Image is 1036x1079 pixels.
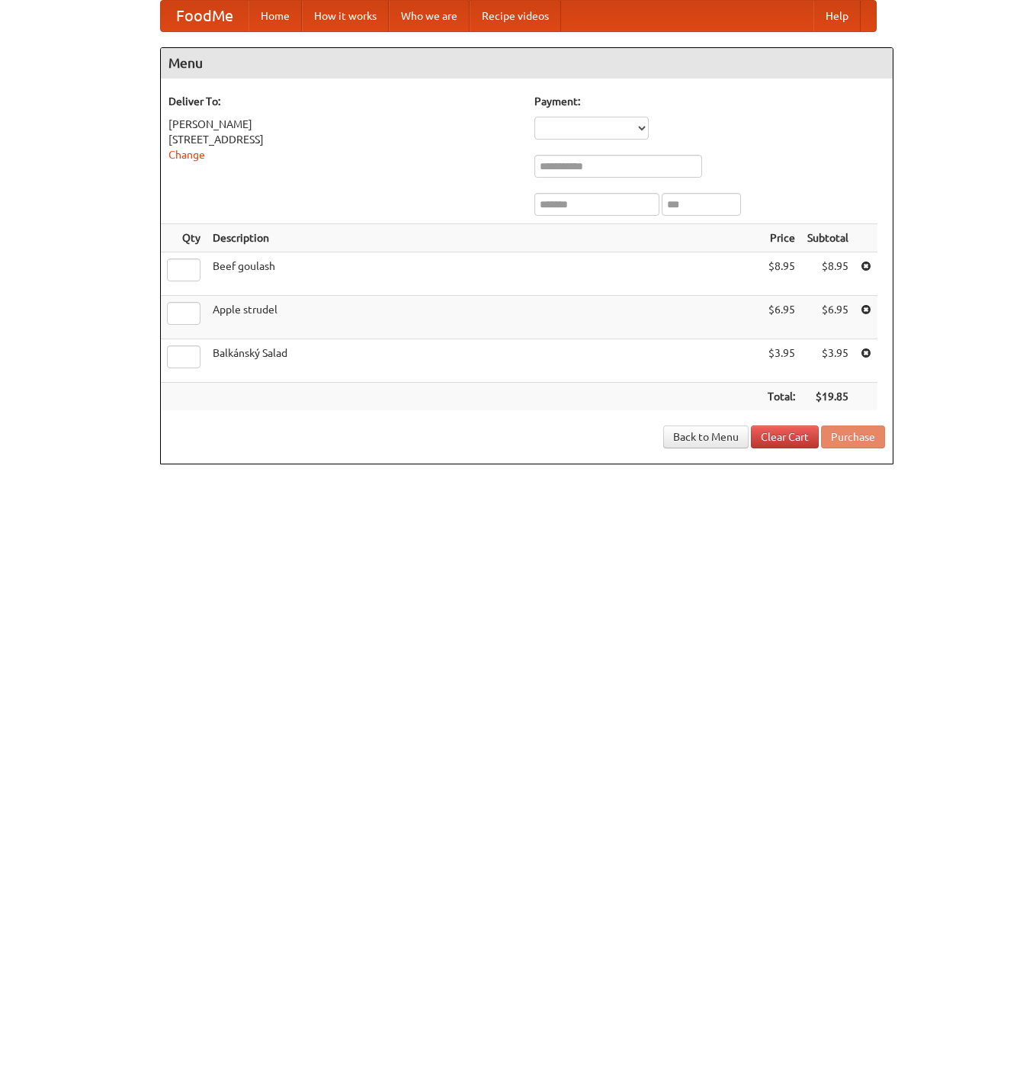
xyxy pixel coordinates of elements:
[168,149,205,161] a: Change
[389,1,470,31] a: Who we are
[161,224,207,252] th: Qty
[168,117,519,132] div: [PERSON_NAME]
[168,132,519,147] div: [STREET_ADDRESS]
[161,1,249,31] a: FoodMe
[663,425,749,448] a: Back to Menu
[161,48,893,79] h4: Menu
[762,296,801,339] td: $6.95
[801,224,855,252] th: Subtotal
[762,224,801,252] th: Price
[249,1,302,31] a: Home
[762,383,801,411] th: Total:
[207,296,762,339] td: Apple strudel
[762,252,801,296] td: $8.95
[534,94,885,109] h5: Payment:
[801,339,855,383] td: $3.95
[302,1,389,31] a: How it works
[168,94,519,109] h5: Deliver To:
[801,252,855,296] td: $8.95
[801,296,855,339] td: $6.95
[821,425,885,448] button: Purchase
[207,339,762,383] td: Balkánský Salad
[813,1,861,31] a: Help
[762,339,801,383] td: $3.95
[801,383,855,411] th: $19.85
[207,252,762,296] td: Beef goulash
[751,425,819,448] a: Clear Cart
[470,1,561,31] a: Recipe videos
[207,224,762,252] th: Description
